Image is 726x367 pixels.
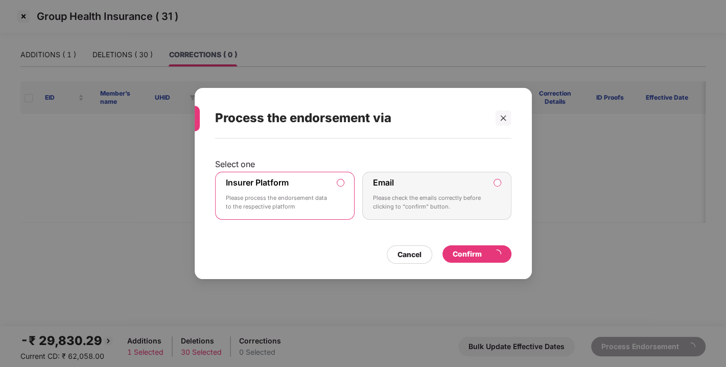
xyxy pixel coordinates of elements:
[226,177,289,188] label: Insurer Platform
[492,249,501,259] span: loading
[500,114,507,122] span: close
[373,194,486,212] p: Please check the emails correctly before clicking to “confirm” button.
[337,179,344,186] input: Insurer PlatformPlease process the endorsement data to the respective platform
[215,98,487,138] div: Process the endorsement via
[373,177,394,188] label: Email
[494,179,501,186] input: EmailPlease check the emails correctly before clicking to “confirm” button.
[226,194,330,212] p: Please process the endorsement data to the respective platform
[397,249,421,260] div: Cancel
[453,248,501,260] div: Confirm
[215,159,511,169] p: Select one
